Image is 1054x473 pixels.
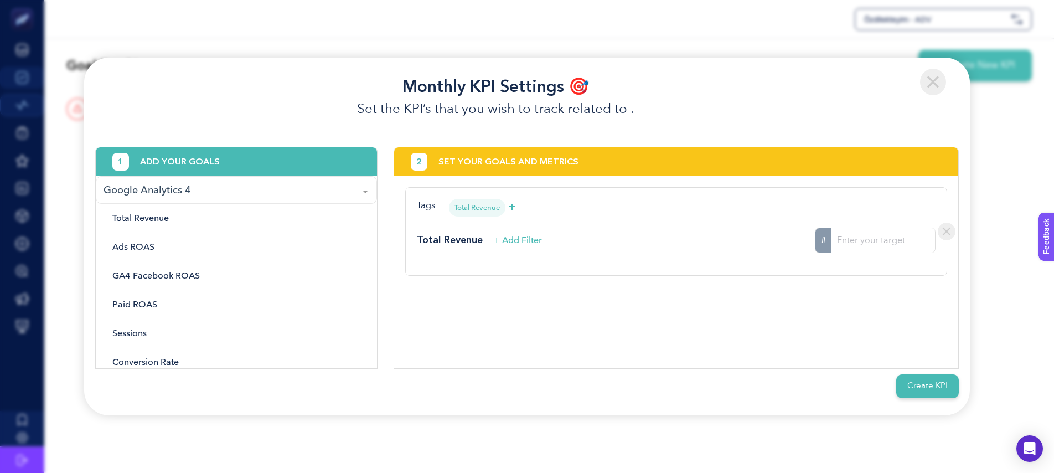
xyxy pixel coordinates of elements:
[112,298,157,311] span: Paid ROAS
[831,228,935,253] input: Enter your target
[95,99,896,119] h3: Set the KPI’s that you wish to track related to .
[1016,435,1043,462] div: Open Intercom Messenger
[509,199,516,217] label: +
[938,223,955,240] img: Close
[417,233,483,248] span: Total Revenue
[411,153,427,171] span: 2
[95,74,896,99] h1: Monthly KPI Settings 🎯
[112,153,129,171] span: 1
[438,155,578,168] span: SET YOUR GOALS AND METRICS
[101,184,354,196] span: Google Analytics 4
[454,202,500,213] label: Total Revenue
[7,3,42,12] span: Feedback
[815,228,831,253] label: #
[920,69,947,95] img: Close
[112,327,147,340] span: Sessions
[112,269,200,282] span: GA4 Facebook ROAS
[494,234,542,247] span: + Add Filter
[896,374,959,398] button: Create KPI
[112,212,169,225] span: Total Revenue
[112,240,154,254] span: Ads ROAS
[140,155,220,168] span: ADD YOUR GOALS
[417,199,438,217] h4: Tags:
[112,356,179,369] span: Conversion Rate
